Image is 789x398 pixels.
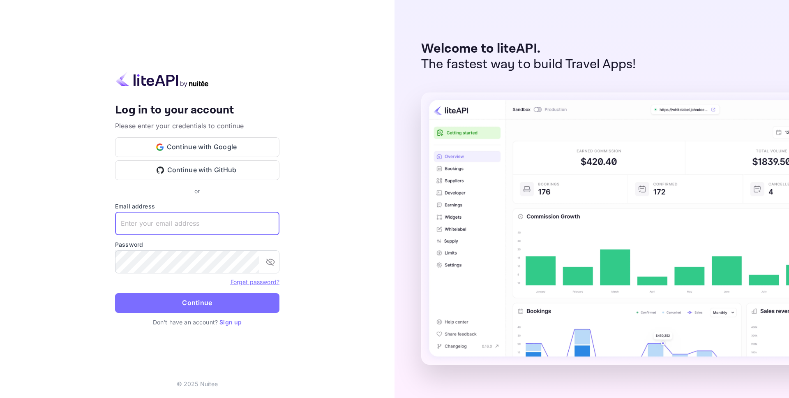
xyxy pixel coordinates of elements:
img: liteapi [115,72,210,88]
button: Continue [115,293,279,313]
p: Don't have an account? [115,318,279,326]
button: toggle password visibility [262,254,279,270]
p: Please enter your credentials to continue [115,121,279,131]
a: Forget password? [231,278,279,286]
button: Continue with GitHub [115,160,279,180]
p: © 2025 Nuitee [177,379,218,388]
label: Email address [115,202,279,211]
p: or [194,187,200,195]
input: Enter your email address [115,212,279,235]
p: The fastest way to build Travel Apps! [421,57,636,72]
a: Sign up [219,319,242,326]
button: Continue with Google [115,137,279,157]
h4: Log in to your account [115,103,279,118]
label: Password [115,240,279,249]
a: Forget password? [231,278,279,285]
p: Welcome to liteAPI. [421,41,636,57]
